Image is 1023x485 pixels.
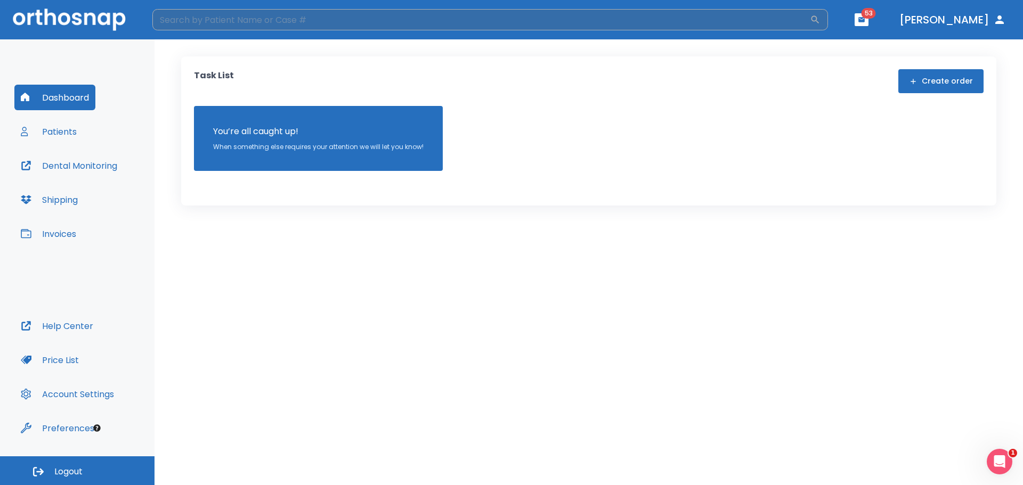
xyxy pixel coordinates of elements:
[862,8,876,19] span: 53
[13,9,126,30] img: Orthosnap
[213,125,424,138] p: You’re all caught up!
[987,449,1012,474] iframe: Intercom live chat
[14,347,85,373] button: Price List
[213,142,424,152] p: When something else requires your attention we will let you know!
[895,10,1010,29] button: [PERSON_NAME]
[14,221,83,246] button: Invoices
[1009,449,1017,457] span: 1
[152,9,810,30] input: Search by Patient Name or Case #
[898,69,984,93] button: Create order
[14,313,100,339] button: Help Center
[14,85,95,110] button: Dashboard
[14,187,84,212] button: Shipping
[14,153,124,178] button: Dental Monitoring
[92,423,102,433] div: Tooltip anchor
[194,69,234,93] p: Task List
[54,466,83,478] span: Logout
[14,415,101,441] button: Preferences
[14,381,120,407] button: Account Settings
[14,119,83,144] button: Patients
